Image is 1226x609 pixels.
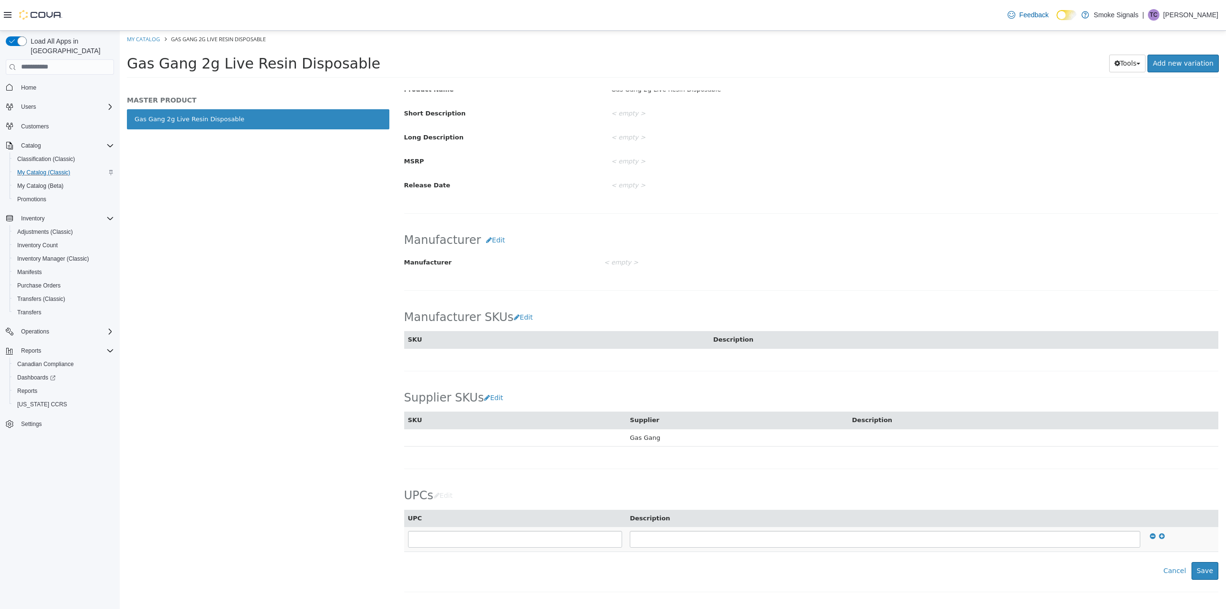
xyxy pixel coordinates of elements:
button: Canadian Compliance [10,357,118,371]
button: Adjustments (Classic) [10,225,118,239]
span: Operations [21,328,49,335]
span: Feedback [1019,10,1048,20]
span: Home [17,81,114,93]
div: < empty > [484,75,1106,92]
span: Washington CCRS [13,399,114,410]
p: Smoke Signals [1094,9,1138,21]
span: Reports [17,345,114,356]
input: Dark Mode [1056,10,1077,20]
span: Inventory [21,215,45,222]
span: TC [1150,9,1158,21]
span: Classification (Classic) [17,155,75,163]
button: Save [1072,531,1099,549]
div: Tory Chickite [1148,9,1159,21]
button: Inventory Manager (Classic) [10,252,118,265]
button: My Catalog (Beta) [10,179,118,193]
h2: Manufacturer [284,201,1099,218]
button: Reports [17,345,45,356]
span: Transfers (Classic) [17,295,65,303]
span: Canadian Compliance [13,358,114,370]
span: Manifests [13,266,114,278]
button: Reports [2,344,118,357]
span: Inventory [17,213,114,224]
h2: Supplier SKUs [284,358,389,376]
a: Gas Gang 2g Live Resin Disposable [7,79,270,99]
button: Users [2,100,118,114]
span: Home [21,84,36,92]
span: Adjustments (Classic) [13,226,114,238]
span: Operations [17,326,114,337]
span: Settings [17,418,114,430]
span: Short Description [284,79,346,86]
button: Catalog [17,140,45,151]
a: Manifests [13,266,45,278]
a: Inventory Manager (Classic) [13,253,93,264]
button: Operations [2,325,118,338]
span: My Catalog (Beta) [17,182,64,190]
span: Supplier [510,386,539,393]
span: Release Date [284,151,331,158]
h5: MASTER PRODUCT [7,65,270,74]
span: Manufacturer [284,228,332,235]
span: Customers [21,123,49,130]
a: Customers [17,121,53,132]
span: [US_STATE] CCRS [17,401,67,408]
span: Long Description [284,103,344,110]
button: Settings [2,417,118,431]
button: Transfers [10,306,118,319]
span: My Catalog (Beta) [13,180,114,192]
a: [US_STATE] CCRS [13,399,71,410]
button: Edit [394,278,418,296]
span: Catalog [17,140,114,151]
a: Promotions [13,194,50,205]
div: < empty > [484,99,1106,115]
button: Edit [314,456,338,474]
span: Inventory Manager (Classic) [13,253,114,264]
span: Users [17,101,114,113]
button: Inventory Count [10,239,118,252]
button: Transfers (Classic) [10,292,118,306]
button: Operations [17,326,53,337]
div: < empty > [484,123,1106,139]
h2: Manufacturer SKUs [284,278,419,296]
a: Home [17,82,40,93]
button: Inventory [17,213,48,224]
span: Classification (Classic) [13,153,114,165]
span: Transfers (Classic) [13,293,114,305]
span: Customers [17,120,114,132]
a: Settings [17,418,45,430]
span: Description [732,386,772,393]
button: Home [2,80,118,94]
span: Purchase Orders [17,282,61,289]
div: < empty > [484,224,1037,241]
nav: Complex example [6,77,114,456]
span: Transfers [13,307,114,318]
span: Purchase Orders [13,280,114,291]
div: < empty > [484,147,1106,163]
span: Transfers [17,309,41,316]
button: Customers [2,119,118,133]
span: Dashboards [13,372,114,383]
span: Inventory Manager (Classic) [17,255,89,263]
a: Transfers (Classic) [13,293,69,305]
button: Promotions [10,193,118,206]
span: Inventory Count [13,240,114,251]
span: Canadian Compliance [17,360,74,368]
span: Promotions [17,195,46,203]
span: My Catalog (Classic) [13,167,114,178]
a: Dashboards [13,372,59,383]
button: [US_STATE] CCRS [10,398,118,411]
button: Edit [364,358,388,376]
img: Cova [19,10,62,20]
button: Edit [361,201,390,218]
button: Inventory [2,212,118,225]
a: Transfers [13,307,45,318]
span: SKU [288,305,303,312]
button: Purchase Orders [10,279,118,292]
a: Classification (Classic) [13,153,79,165]
button: Manifests [10,265,118,279]
a: Adjustments (Classic) [13,226,77,238]
span: SKU [288,386,303,393]
button: Reports [10,384,118,398]
a: Feedback [1004,5,1052,24]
